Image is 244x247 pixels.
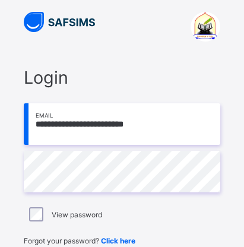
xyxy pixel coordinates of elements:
img: SAFSIMS Logo [24,12,95,32]
span: Login [24,67,220,88]
span: Forgot your password? [24,236,135,245]
label: View password [52,210,102,219]
a: Click here [101,236,135,245]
